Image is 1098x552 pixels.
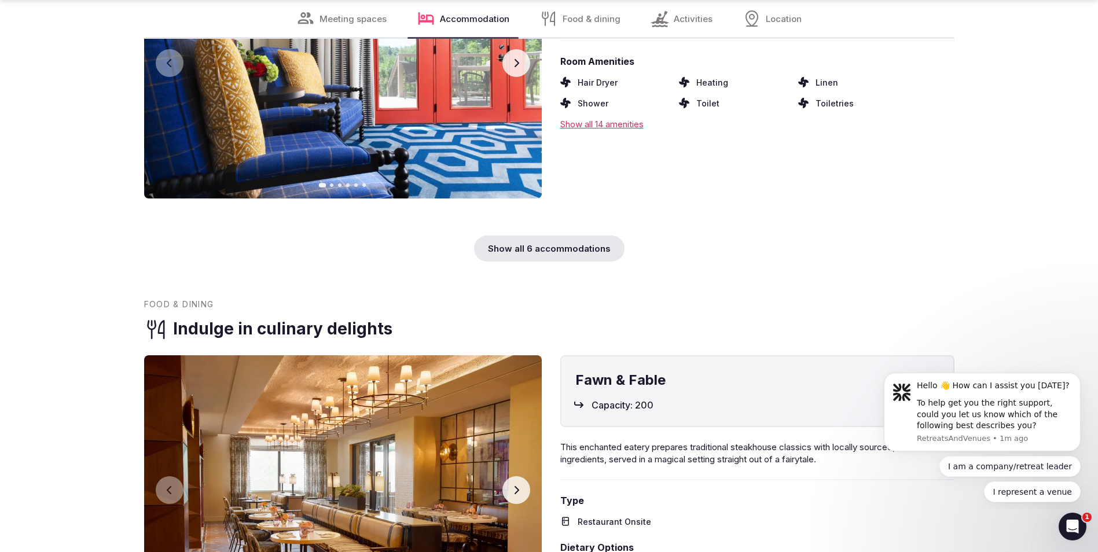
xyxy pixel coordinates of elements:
iframe: Intercom live chat [1059,513,1086,540]
span: Heating [696,77,728,89]
span: 1 [1082,513,1092,522]
button: Go to slide 3 [338,183,341,187]
span: Capacity: 200 [592,399,653,411]
span: Toiletries [816,98,854,109]
span: Meeting spaces [320,13,387,25]
div: Show all 14 amenities [560,118,954,130]
h4: Fawn & Fable [575,370,939,390]
button: Go to slide 4 [346,183,350,187]
span: Hair Dryer [578,77,618,89]
span: Toilet [696,98,719,109]
span: This enchanted eatery prepares traditional steakhouse classics with locally sourced, sustainable ... [560,441,942,465]
span: Shower [578,98,608,109]
span: Linen [816,77,838,89]
h3: Indulge in culinary delights [173,318,392,340]
span: Food & dining [144,299,214,310]
span: Location [766,13,802,25]
button: Go to slide 6 [362,183,366,187]
span: Accommodation [440,13,509,25]
span: Type [560,494,954,507]
div: Show all 6 accommodations [474,235,625,262]
span: Food & dining [563,13,620,25]
span: Restaurant Onsite [578,516,651,528]
span: Room Amenities [560,55,954,68]
span: Activities [674,13,713,25]
iframe: Intercom notifications message [866,362,1098,509]
button: Go to slide 5 [354,183,358,187]
button: Go to slide 1 [319,183,326,187]
button: Go to slide 2 [330,183,333,187]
